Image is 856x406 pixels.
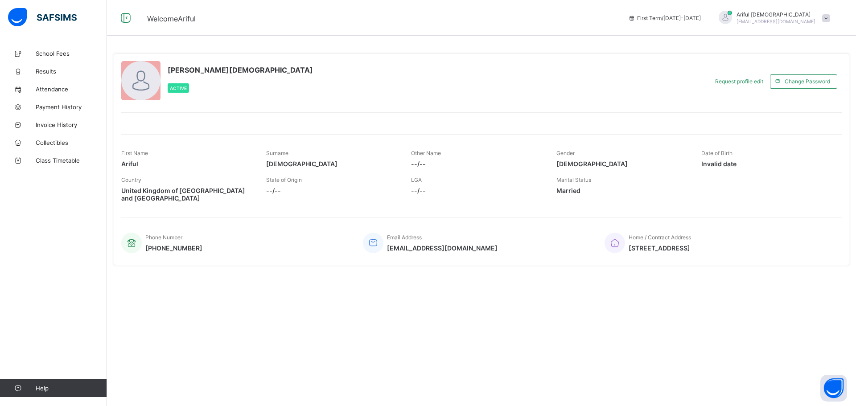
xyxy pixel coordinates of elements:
[36,68,107,75] span: Results
[121,176,141,183] span: Country
[701,150,733,156] span: Date of Birth
[737,19,815,24] span: [EMAIL_ADDRESS][DOMAIN_NAME]
[36,50,107,57] span: School Fees
[266,176,302,183] span: State of Origin
[785,78,830,85] span: Change Password
[556,187,688,194] span: Married
[36,157,107,164] span: Class Timetable
[556,176,591,183] span: Marital Status
[411,176,422,183] span: LGA
[121,150,148,156] span: First Name
[820,375,847,402] button: Open asap
[387,234,422,241] span: Email Address
[121,160,253,168] span: Ariful
[710,11,835,25] div: ArifulIslam
[8,8,77,27] img: safsims
[36,121,107,128] span: Invoice History
[121,187,253,202] span: United Kingdom of [GEOGRAPHIC_DATA] and [GEOGRAPHIC_DATA]
[145,234,182,241] span: Phone Number
[36,385,107,392] span: Help
[36,86,107,93] span: Attendance
[168,66,313,74] span: [PERSON_NAME][DEMOGRAPHIC_DATA]
[387,244,498,252] span: [EMAIL_ADDRESS][DOMAIN_NAME]
[266,160,398,168] span: [DEMOGRAPHIC_DATA]
[701,160,833,168] span: Invalid date
[36,103,107,111] span: Payment History
[556,150,575,156] span: Gender
[411,187,543,194] span: --/--
[629,234,691,241] span: Home / Contract Address
[715,78,763,85] span: Request profile edit
[411,150,441,156] span: Other Name
[36,139,107,146] span: Collectibles
[629,244,691,252] span: [STREET_ADDRESS]
[266,187,398,194] span: --/--
[147,14,196,23] span: Welcome Ariful
[628,15,701,21] span: session/term information
[411,160,543,168] span: --/--
[145,244,202,252] span: [PHONE_NUMBER]
[737,11,815,18] span: Ariful [DEMOGRAPHIC_DATA]
[556,160,688,168] span: [DEMOGRAPHIC_DATA]
[266,150,288,156] span: Surname
[170,86,187,91] span: Active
